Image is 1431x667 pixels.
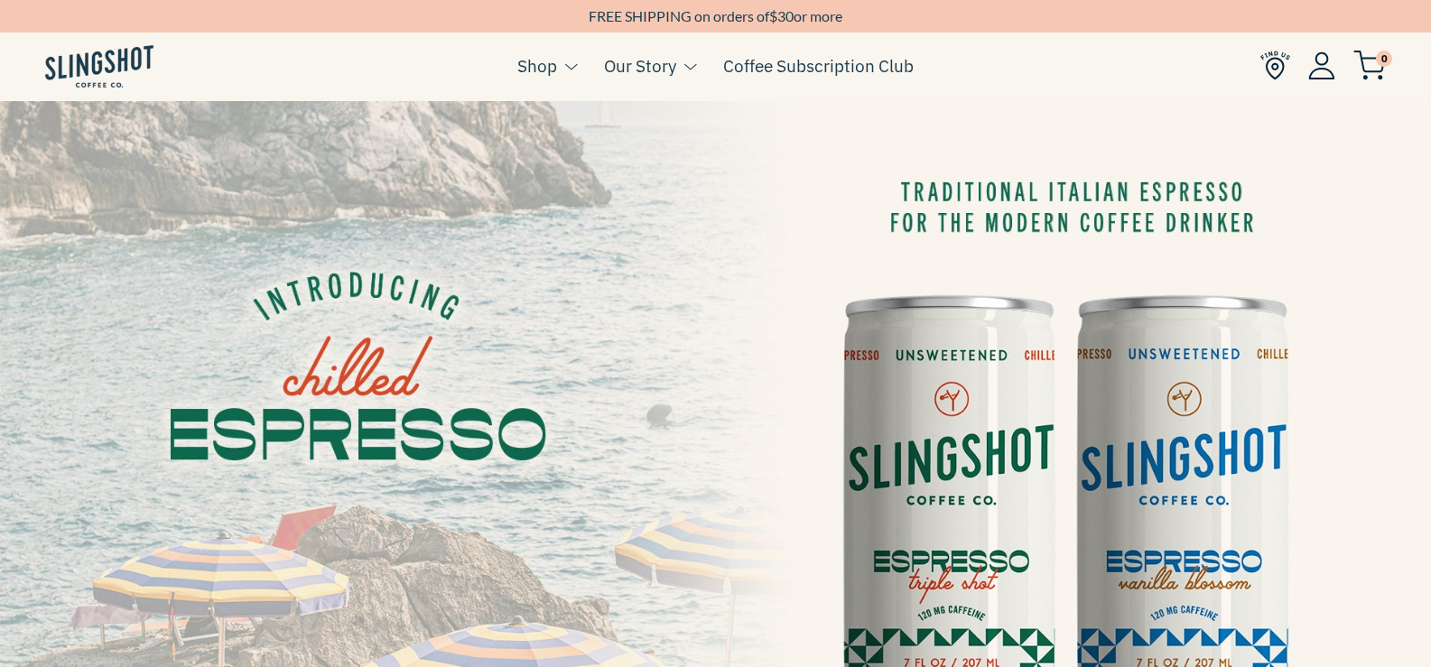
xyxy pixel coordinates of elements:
[1260,51,1290,80] img: Find Us
[769,7,777,24] span: $
[1376,51,1392,67] span: 0
[1353,51,1386,80] img: cart
[517,52,557,79] a: Shop
[604,52,676,79] a: Our Story
[723,52,914,79] a: Coffee Subscription Club
[1353,55,1386,77] a: 0
[777,7,794,24] span: 30
[1308,51,1335,79] img: Account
